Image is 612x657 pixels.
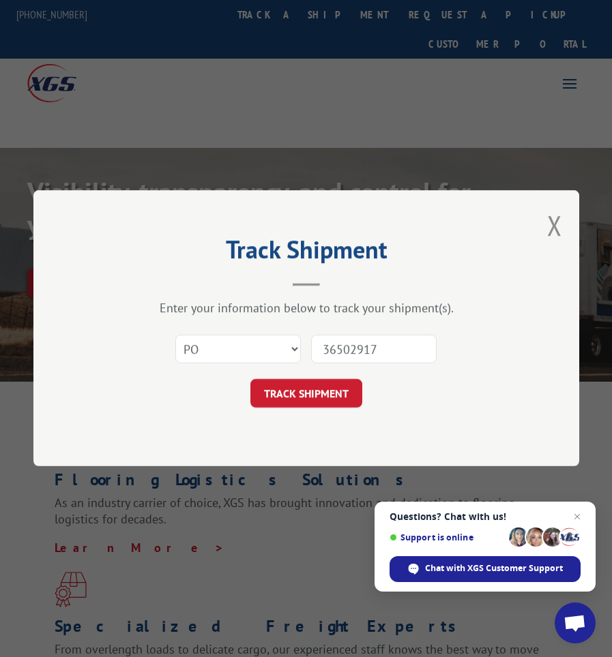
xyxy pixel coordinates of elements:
[390,511,581,522] span: Questions? Chat with us!
[569,508,585,525] span: Close chat
[102,301,511,316] div: Enter your information below to track your shipment(s).
[250,380,362,408] button: TRACK SHIPMENT
[102,240,511,266] h2: Track Shipment
[390,556,581,582] div: Chat with XGS Customer Support
[311,335,437,364] input: Number(s)
[425,562,563,575] span: Chat with XGS Customer Support
[547,207,562,243] button: Close modal
[555,602,596,643] div: Open chat
[390,532,504,543] span: Support is online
